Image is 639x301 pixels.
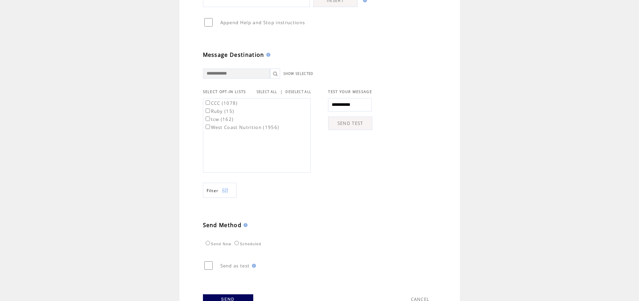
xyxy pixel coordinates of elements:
[203,51,264,58] span: Message Destination
[206,117,210,121] input: tcw (162)
[283,72,314,76] a: SHOW SELECTED
[220,263,250,269] span: Send as test
[250,264,256,268] img: help.gif
[222,183,228,198] img: filters.png
[203,221,242,229] span: Send Method
[233,242,261,246] label: Scheduled
[328,117,372,130] a: SEND TEST
[285,90,311,94] a: DESELECT ALL
[204,124,279,130] label: West Coast Nutrition (1956)
[206,241,210,245] input: Send Now
[234,241,239,245] input: Scheduled
[242,223,248,227] img: help.gif
[203,89,246,94] span: SELECT OPT-IN LISTS
[204,242,231,246] label: Send Now
[204,108,234,114] label: Ruby (15)
[207,188,219,193] span: Show filters
[206,100,210,105] input: CCC (1078)
[257,90,277,94] a: SELECT ALL
[264,53,270,57] img: help.gif
[206,125,210,129] input: West Coast Nutrition (1956)
[204,116,234,122] label: tcw (162)
[328,89,372,94] span: TEST YOUR MESSAGE
[203,183,236,198] a: Filter
[220,19,305,26] span: Append Help and Stop instructions
[206,109,210,113] input: Ruby (15)
[204,100,238,106] label: CCC (1078)
[280,89,283,95] span: |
